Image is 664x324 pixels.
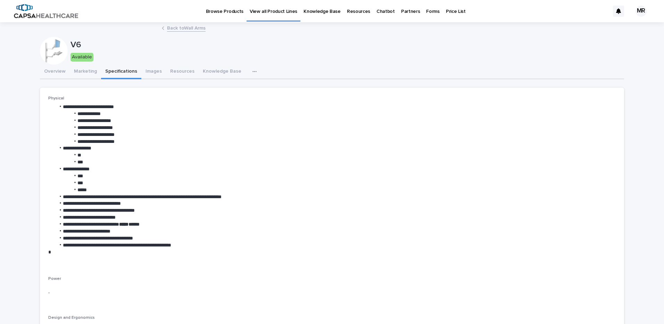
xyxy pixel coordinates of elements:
[40,65,70,79] button: Overview
[70,65,101,79] button: Marketing
[101,65,141,79] button: Specifications
[70,40,622,50] p: V6
[14,4,78,18] img: B5p4sRfuTuC72oLToeu7
[70,53,93,62] div: Available
[48,289,616,297] p: -
[167,24,206,32] a: Back toWall Arms
[199,65,246,79] button: Knowledge Base
[636,6,647,17] div: MR
[48,277,61,281] span: Power
[141,65,166,79] button: Images
[166,65,199,79] button: Resources
[48,96,64,100] span: Physical
[48,316,95,320] span: Design and Ergonomics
